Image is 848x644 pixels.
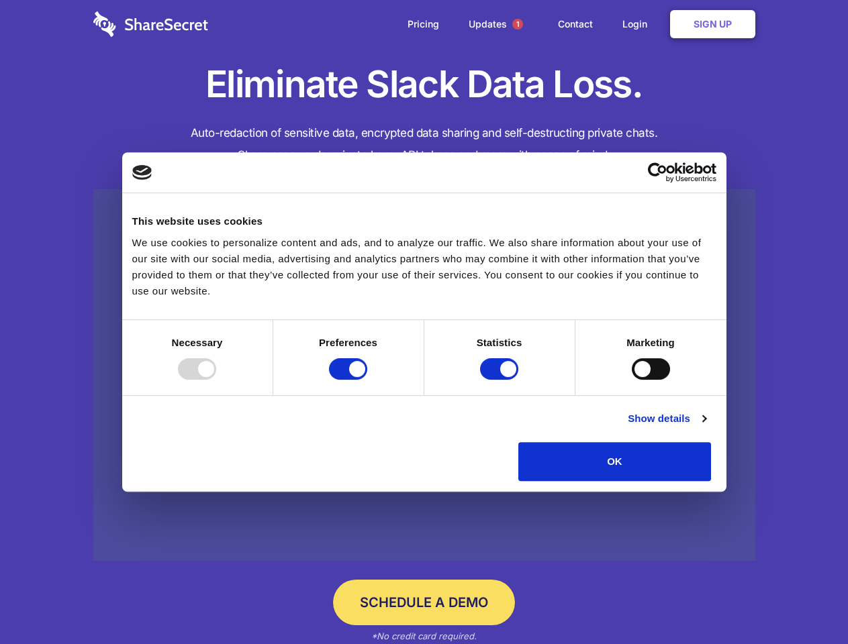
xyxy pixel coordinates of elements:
strong: Marketing [626,337,675,348]
h1: Eliminate Slack Data Loss. [93,60,755,109]
h4: Auto-redaction of sensitive data, encrypted data sharing and self-destructing private chats. Shar... [93,122,755,166]
span: 1 [512,19,523,30]
a: Show details [628,411,706,427]
strong: Statistics [477,337,522,348]
strong: Necessary [172,337,223,348]
div: This website uses cookies [132,213,716,229]
img: logo-wordmark-white-trans-d4663122ce5f474addd5e946df7df03e33cb6a1c49d2221995e7729f52c070b2.svg [93,11,208,37]
a: Schedule a Demo [333,580,515,625]
strong: Preferences [319,337,377,348]
a: Sign Up [670,10,755,38]
a: Usercentrics Cookiebot - opens in a new window [599,162,716,182]
a: Wistia video thumbnail [93,189,755,561]
a: Login [609,3,667,45]
img: logo [132,165,152,180]
em: *No credit card required. [371,631,477,641]
div: We use cookies to personalize content and ads, and to analyze our traffic. We also share informat... [132,235,716,299]
a: Contact [545,3,606,45]
a: Pricing [394,3,453,45]
button: OK [518,442,711,481]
